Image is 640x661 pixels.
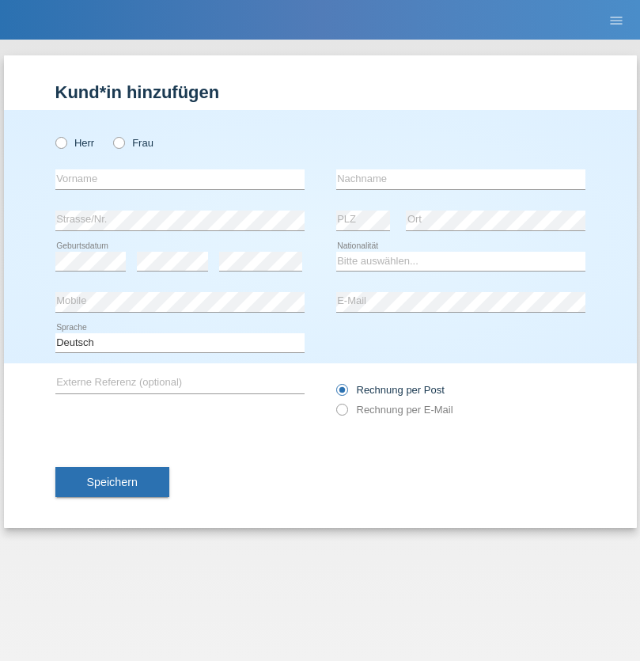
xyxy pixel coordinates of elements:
input: Frau [113,137,123,147]
input: Herr [55,137,66,147]
label: Rechnung per E-Mail [336,404,453,416]
h1: Kund*in hinzufügen [55,82,585,102]
input: Rechnung per E-Mail [336,404,347,424]
button: Speichern [55,467,169,497]
span: Speichern [87,476,138,488]
i: menu [608,13,624,28]
a: menu [600,15,632,25]
label: Frau [113,137,153,149]
label: Herr [55,137,95,149]
input: Rechnung per Post [336,384,347,404]
label: Rechnung per Post [336,384,445,396]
